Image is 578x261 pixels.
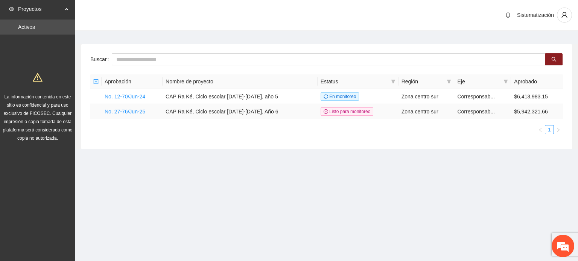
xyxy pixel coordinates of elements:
[517,12,554,18] span: Sistematización
[389,76,397,87] span: filter
[457,94,495,100] span: Corresponsab...
[502,9,514,21] button: bell
[551,57,557,63] span: search
[457,77,500,86] span: Eje
[321,77,388,86] span: Estatus
[324,109,328,114] span: check-circle
[502,76,510,87] span: filter
[44,87,104,163] span: Estamos en línea.
[4,178,143,204] textarea: Escriba su mensaje y pulse “Intro”
[511,104,563,119] td: $5,942,321.66
[33,72,43,82] span: warning
[102,74,163,89] th: Aprobación
[18,24,35,30] a: Activos
[321,107,374,116] span: Listo para monitoreo
[502,12,514,18] span: bell
[447,79,451,84] span: filter
[163,104,318,119] td: CAP Ra Ké, Ciclo escolar [DATE]-[DATE], Año 6
[399,104,455,119] td: Zona centro sur
[123,4,141,22] div: Minimizar ventana de chat en vivo
[163,74,318,89] th: Nombre de proyecto
[545,53,563,65] button: search
[554,125,563,134] li: Next Page
[536,125,545,134] button: left
[321,92,359,101] span: En monitoreo
[9,6,14,12] span: eye
[3,94,73,141] span: La información contenida en este sitio es confidencial y para uso exclusivo de FICOSEC. Cualquier...
[511,89,563,104] td: $6,413,983.15
[538,128,543,132] span: left
[105,109,145,115] a: No. 27-76/Jun-25
[545,125,554,134] li: 1
[399,89,455,104] td: Zona centro sur
[556,128,561,132] span: right
[402,77,444,86] span: Región
[554,125,563,134] button: right
[18,2,62,17] span: Proyectos
[105,94,145,100] a: No. 12-70/Jun-24
[457,109,495,115] span: Corresponsab...
[445,76,453,87] span: filter
[391,79,395,84] span: filter
[557,8,572,23] button: user
[536,125,545,134] li: Previous Page
[163,89,318,104] td: CAP Ra Ké, Ciclo escolar [DATE]-[DATE], año 5
[557,12,572,18] span: user
[39,38,126,48] div: Chatee con nosotros ahora
[324,94,328,99] span: sync
[93,79,99,84] span: minus-square
[545,125,554,134] a: 1
[503,79,508,84] span: filter
[511,74,563,89] th: Aprobado
[90,53,112,65] label: Buscar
